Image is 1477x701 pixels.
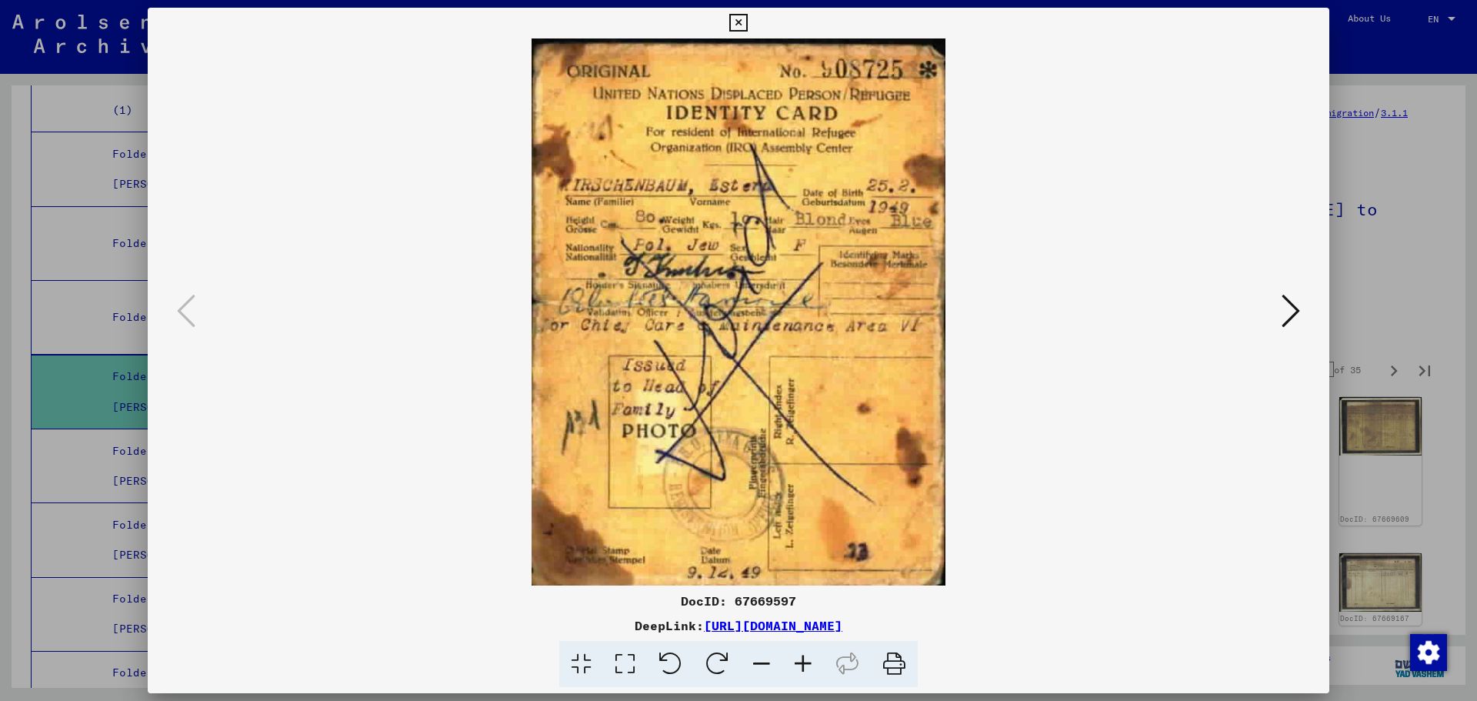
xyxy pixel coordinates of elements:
[1409,633,1446,670] div: Change consent
[148,616,1329,635] div: DeepLink:
[704,618,842,633] a: [URL][DOMAIN_NAME]
[200,38,1277,586] img: 001.jpg
[1410,634,1447,671] img: Change consent
[148,592,1329,610] div: DocID: 67669597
